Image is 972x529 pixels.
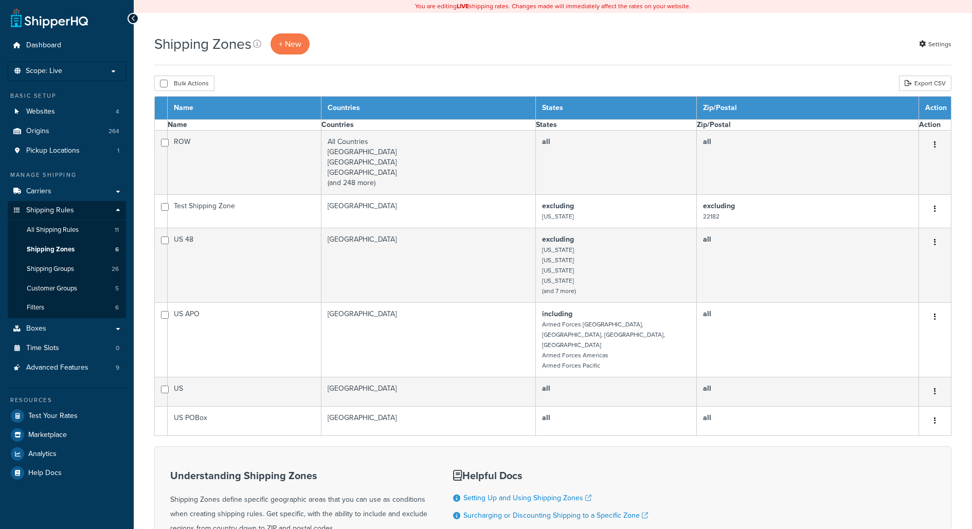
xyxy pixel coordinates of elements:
td: ROW [168,131,321,195]
small: [US_STATE] [542,245,574,254]
li: Boxes [8,319,126,338]
li: Time Slots [8,339,126,358]
a: All Shipping Rules 11 [8,221,126,240]
li: All Shipping Rules [8,221,126,240]
li: Advanced Features [8,358,126,377]
b: excluding [542,200,574,211]
li: Shipping Rules [8,201,126,318]
li: Customer Groups [8,279,126,298]
th: Name [168,120,321,131]
span: Test Your Rates [28,412,78,421]
span: Pickup Locations [26,147,80,155]
span: 4 [116,107,119,116]
span: Origins [26,127,49,136]
small: [US_STATE] [542,256,574,265]
h3: Understanding Shipping Zones [170,470,427,481]
a: Websites 4 [8,102,126,121]
th: Zip/Postal [697,120,919,131]
a: Shipping Groups 26 [8,260,126,279]
span: 264 [109,127,119,136]
th: States [536,120,697,131]
li: Shipping Groups [8,260,126,279]
span: Customer Groups [27,284,77,293]
th: Action [919,120,951,131]
span: Shipping Zones [27,245,75,254]
a: Filters 6 [8,298,126,317]
small: [US_STATE] [542,212,574,221]
td: [GEOGRAPHIC_DATA] [321,377,535,407]
b: excluding [542,234,574,245]
div: Manage Shipping [8,171,126,179]
a: Test Your Rates [8,407,126,425]
span: Boxes [26,324,46,333]
span: All Shipping Rules [27,226,79,234]
td: Test Shipping Zone [168,195,321,228]
h3: Helpful Docs [453,470,648,481]
small: (and 7 more) [542,286,576,296]
li: Websites [8,102,126,121]
td: [GEOGRAPHIC_DATA] [321,228,535,303]
b: all [703,234,711,245]
a: Dashboard [8,36,126,55]
a: Origins 264 [8,122,126,141]
span: 5 [115,284,119,293]
small: Armed Forces [GEOGRAPHIC_DATA], [GEOGRAPHIC_DATA], [GEOGRAPHIC_DATA], [GEOGRAPHIC_DATA] [542,320,665,350]
span: 6 [115,245,119,254]
b: all [542,412,550,423]
th: Zip/Postal [697,97,919,120]
span: 11 [115,226,119,234]
li: Carriers [8,182,126,201]
span: 26 [112,265,119,273]
span: 0 [116,344,119,353]
span: Analytics [28,450,57,459]
a: Settings [919,37,951,51]
b: all [542,383,550,394]
td: [GEOGRAPHIC_DATA] [321,195,535,228]
li: Shipping Zones [8,240,126,259]
span: Scope: Live [26,67,62,76]
th: Countries [321,120,535,131]
td: US APO [168,303,321,377]
small: Armed Forces Americas [542,351,608,360]
a: Shipping Rules [8,201,126,220]
div: Resources [8,396,126,405]
td: US [168,377,321,407]
span: 6 [115,303,119,312]
span: Dashboard [26,41,61,50]
span: Advanced Features [26,363,88,372]
b: excluding [703,200,735,211]
span: Filters [27,303,44,312]
span: Time Slots [26,344,59,353]
a: Marketplace [8,426,126,444]
a: Time Slots 0 [8,339,126,358]
th: Action [919,97,951,120]
span: Shipping Groups [27,265,74,273]
a: Shipping Zones 6 [8,240,126,259]
th: Name [168,97,321,120]
b: all [703,136,711,147]
li: Pickup Locations [8,141,126,160]
small: [US_STATE] [542,276,574,285]
li: Help Docs [8,464,126,482]
span: 1 [117,147,119,155]
b: all [542,136,550,147]
span: Marketplace [28,431,67,440]
a: Export CSV [899,76,951,91]
a: Pickup Locations 1 [8,141,126,160]
span: 9 [116,363,119,372]
th: States [536,97,697,120]
li: Origins [8,122,126,141]
a: Setting Up and Using Shipping Zones [463,492,591,503]
td: [GEOGRAPHIC_DATA] [321,407,535,436]
span: + New [279,38,301,50]
b: all [703,383,711,394]
th: Countries [321,97,535,120]
a: Customer Groups 5 [8,279,126,298]
span: Shipping Rules [26,206,74,215]
button: Bulk Actions [154,76,214,91]
b: LIVE [457,2,469,11]
div: Basic Setup [8,92,126,100]
a: ShipperHQ Home [11,8,88,28]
